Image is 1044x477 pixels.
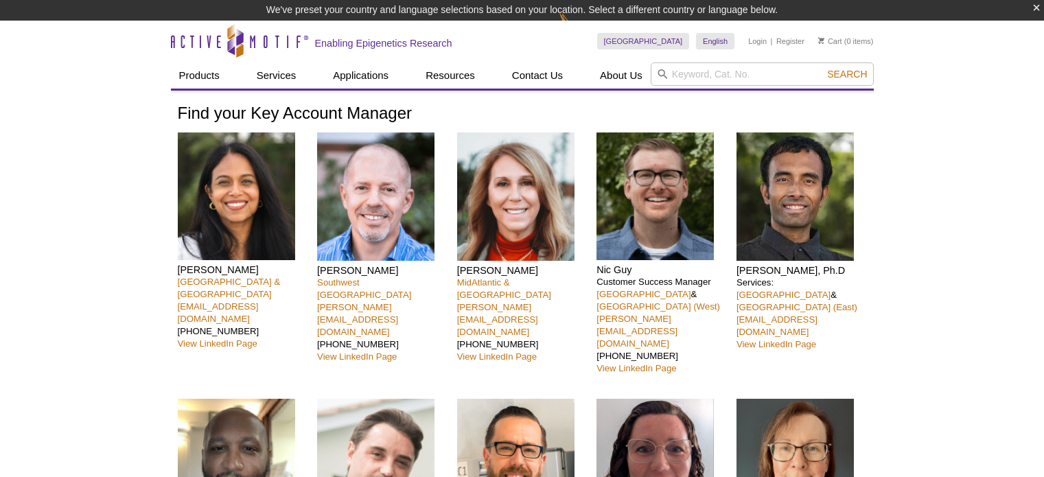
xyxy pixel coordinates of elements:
a: [EMAIL_ADDRESS][DOMAIN_NAME] [736,314,817,337]
h4: [PERSON_NAME] [317,264,447,277]
a: Login [748,36,767,46]
img: Seth Rubin headshot [317,132,434,261]
p: [PHONE_NUMBER] [457,277,587,363]
a: Services [248,62,305,89]
h4: Nic Guy [596,264,726,276]
a: [GEOGRAPHIC_DATA] [597,33,690,49]
img: Change Here [559,10,595,43]
a: MidAtlantic & [GEOGRAPHIC_DATA] [457,277,551,300]
a: [EMAIL_ADDRESS][DOMAIN_NAME] [178,301,259,324]
h1: Find your Key Account Manager [178,104,867,124]
h4: [PERSON_NAME] [457,264,587,277]
p: Customer Success Manager & [PHONE_NUMBER] [596,276,726,375]
h4: [PERSON_NAME] [178,264,308,276]
input: Keyword, Cat. No. [651,62,874,86]
a: [GEOGRAPHIC_DATA] (West) [596,301,720,312]
a: Contact Us [504,62,571,89]
p: [PHONE_NUMBER] [317,277,447,363]
img: Rwik Sen headshot [736,132,854,261]
a: View LinkedIn Page [178,338,257,349]
a: Register [776,36,804,46]
a: Applications [325,62,397,89]
a: Resources [417,62,483,89]
a: [GEOGRAPHIC_DATA] [596,289,691,299]
img: Patrisha Femia headshot [457,132,575,261]
li: | [771,33,773,49]
a: View LinkedIn Page [457,351,537,362]
a: [PERSON_NAME][EMAIL_ADDRESS][DOMAIN_NAME] [457,302,538,337]
img: Your Cart [818,37,824,44]
a: [PERSON_NAME][EMAIL_ADDRESS][DOMAIN_NAME] [596,314,677,349]
a: Cart [818,36,842,46]
a: [GEOGRAPHIC_DATA] [736,290,831,300]
h4: [PERSON_NAME], Ph.D [736,264,866,277]
button: Search [823,68,871,80]
a: English [696,33,734,49]
a: [GEOGRAPHIC_DATA] & [GEOGRAPHIC_DATA] [178,277,281,299]
a: View LinkedIn Page [317,351,397,362]
p: Services: & [736,277,866,351]
img: Nivanka Paranavitana headshot [178,132,295,261]
a: View LinkedIn Page [596,363,676,373]
a: View LinkedIn Page [736,339,816,349]
p: [PHONE_NUMBER] [178,276,308,350]
img: Nic Guy headshot [596,132,714,261]
a: About Us [592,62,651,89]
a: [PERSON_NAME][EMAIL_ADDRESS][DOMAIN_NAME] [317,302,398,337]
span: Search [827,69,867,80]
a: Southwest [GEOGRAPHIC_DATA] [317,277,411,300]
a: Products [171,62,228,89]
li: (0 items) [818,33,874,49]
a: [GEOGRAPHIC_DATA] (East) [736,302,857,312]
h2: Enabling Epigenetics Research [315,37,452,49]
